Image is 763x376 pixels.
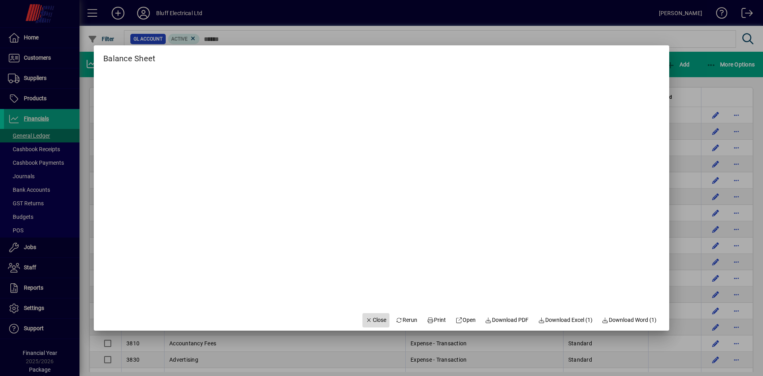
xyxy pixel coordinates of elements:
[452,313,479,327] a: Open
[482,313,532,327] a: Download PDF
[538,316,593,324] span: Download Excel (1)
[485,316,529,324] span: Download PDF
[362,313,389,327] button: Close
[455,316,476,324] span: Open
[602,316,657,324] span: Download Word (1)
[427,316,446,324] span: Print
[535,313,596,327] button: Download Excel (1)
[396,316,418,324] span: Rerun
[599,313,660,327] button: Download Word (1)
[366,316,386,324] span: Close
[424,313,449,327] button: Print
[94,45,165,65] h2: Balance Sheet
